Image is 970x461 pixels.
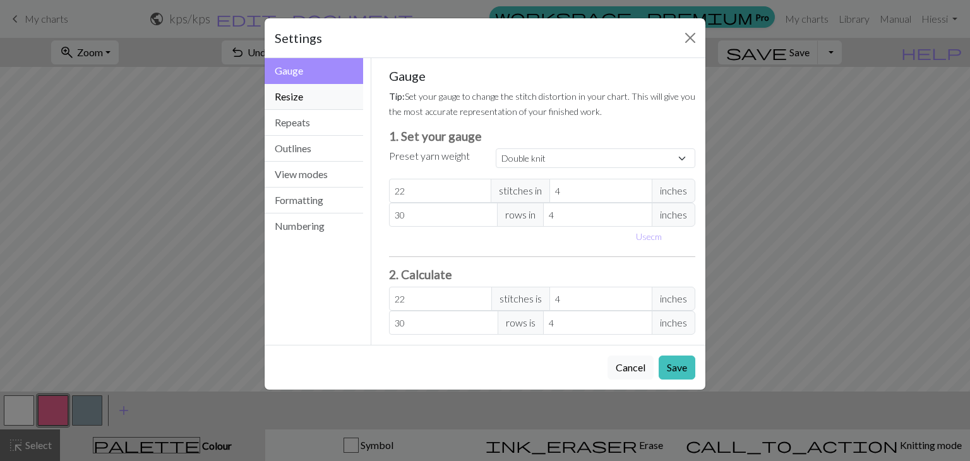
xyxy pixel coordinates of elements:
button: Resize [265,84,363,110]
span: inches [652,179,695,203]
button: Formatting [265,188,363,213]
h3: 1. Set your gauge [389,129,696,143]
span: rows in [497,203,544,227]
button: Repeats [265,110,363,136]
label: Preset yarn weight [389,148,470,164]
button: Save [659,356,695,380]
button: Numbering [265,213,363,239]
button: Usecm [630,227,668,246]
button: Cancel [608,356,654,380]
h5: Gauge [389,68,696,83]
span: rows is [498,311,544,335]
span: stitches is [491,287,550,311]
span: stitches in [491,179,550,203]
span: inches [652,203,695,227]
button: View modes [265,162,363,188]
button: Gauge [265,58,363,84]
span: inches [652,287,695,311]
small: Set your gauge to change the stitch distortion in your chart. This will give you the most accurat... [389,91,695,117]
span: inches [652,311,695,335]
h3: 2. Calculate [389,267,696,282]
button: Outlines [265,136,363,162]
strong: Tip: [389,91,405,102]
h5: Settings [275,28,322,47]
button: Close [680,28,700,48]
